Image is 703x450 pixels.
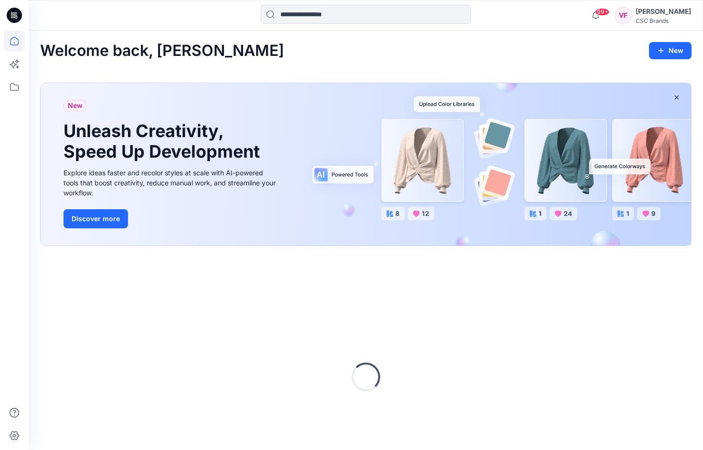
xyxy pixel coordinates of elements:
[636,17,691,24] div: CSC Brands
[64,121,264,162] h1: Unleash Creativity, Speed Up Development
[595,8,609,16] span: 99+
[649,42,692,59] button: New
[64,168,278,198] div: Explore ideas faster and recolor styles at scale with AI-powered tools that boost creativity, red...
[40,42,284,60] h2: Welcome back, [PERSON_NAME]
[64,209,278,228] a: Discover more
[64,209,128,228] button: Discover more
[68,100,83,111] span: New
[636,6,691,17] div: [PERSON_NAME]
[615,7,632,24] div: VF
